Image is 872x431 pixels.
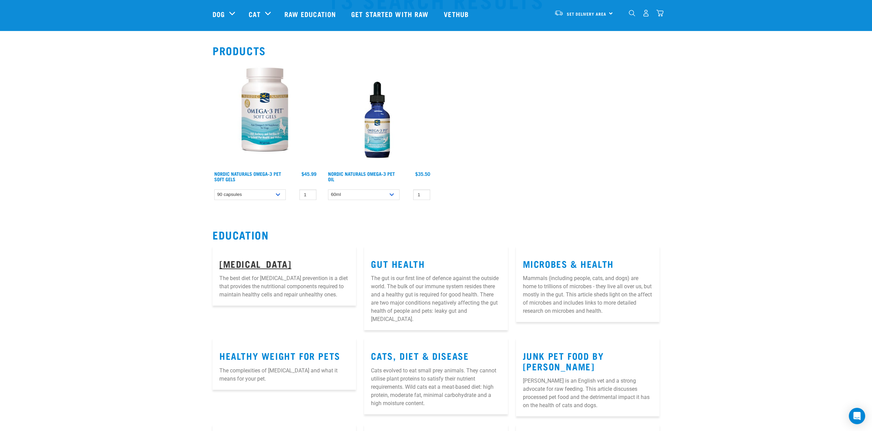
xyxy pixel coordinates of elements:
[344,0,437,28] a: Get started with Raw
[299,189,316,200] input: 1
[437,0,477,28] a: Vethub
[371,274,501,323] p: The gut is our first line of defence against the outside world. The bulk of our immune system res...
[214,172,281,180] a: Nordic Naturals Omega-3 Pet Soft Gels
[278,0,344,28] a: Raw Education
[371,353,469,358] a: Cats, Diet & Disease
[567,13,606,15] span: Set Delivery Area
[554,10,563,16] img: van-moving.png
[301,171,316,176] div: $45.99
[642,10,650,17] img: user.png
[371,261,425,266] a: Gut Health
[629,10,635,16] img: home-icon-1@2x.png
[213,62,318,168] img: Bottle Of Omega3 Pet With 90 Capsules For Pets
[219,261,291,266] a: [MEDICAL_DATA]
[656,10,664,17] img: home-icon@2x.png
[213,9,225,19] a: Dog
[219,274,349,299] p: The best diet for [MEDICAL_DATA] prevention is a diet that provides the nutritional components re...
[213,44,659,57] h2: Products
[328,172,395,180] a: Nordic Naturals Omega-3 Pet Oil
[523,261,614,266] a: Microbes & Health
[249,9,260,19] a: Cat
[415,171,430,176] div: $35.50
[326,62,432,168] img: Bottle Of 60ml Omega3 For Pets
[849,408,865,424] div: Open Intercom Messenger
[523,377,653,410] p: [PERSON_NAME] is an English vet and a strong advocate for raw feeding. This article discusses pro...
[219,353,340,358] a: Healthy Weight for Pets
[413,189,430,200] input: 1
[213,229,659,241] h2: Education
[523,353,604,369] a: Junk Pet Food by [PERSON_NAME]
[523,274,653,315] p: Mammals (including people, cats, and dogs) are home to trillions of microbes - they live all over...
[371,367,501,407] p: Cats evolved to eat small prey animals. They cannot utilise plant proteins to satisfy their nutri...
[219,367,349,383] p: The complexities of [MEDICAL_DATA] and what it means for your pet.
